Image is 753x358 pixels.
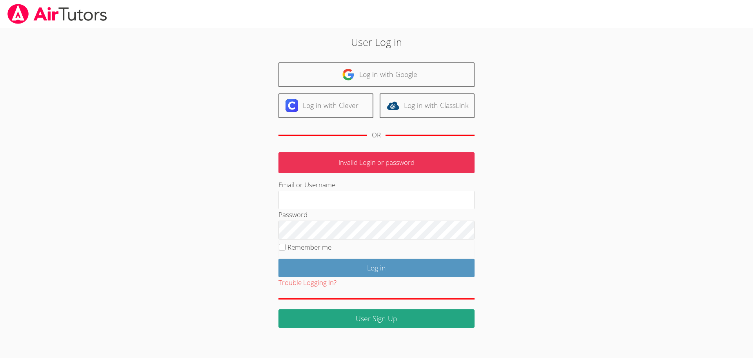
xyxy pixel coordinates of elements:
label: Password [278,210,307,219]
a: Log in with Google [278,62,475,87]
p: Invalid Login or password [278,152,475,173]
img: google-logo-50288ca7cdecda66e5e0955fdab243c47b7ad437acaf1139b6f446037453330a.svg [342,68,355,81]
img: airtutors_banner-c4298cdbf04f3fff15de1276eac7730deb9818008684d7c2e4769d2f7ddbe033.png [7,4,108,24]
a: Log in with Clever [278,93,373,118]
img: classlink-logo-d6bb404cc1216ec64c9a2012d9dc4662098be43eaf13dc465df04b49fa7ab582.svg [387,99,399,112]
div: OR [372,130,381,141]
img: clever-logo-6eab21bc6e7a338710f1a6ff85c0baf02591cd810cc4098c63d3a4b26e2feb20.svg [286,99,298,112]
a: Log in with ClassLink [380,93,475,118]
h2: User Log in [173,35,580,49]
label: Remember me [287,243,331,252]
button: Trouble Logging In? [278,277,336,289]
label: Email or Username [278,180,335,189]
input: Log in [278,259,475,277]
a: User Sign Up [278,309,475,328]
